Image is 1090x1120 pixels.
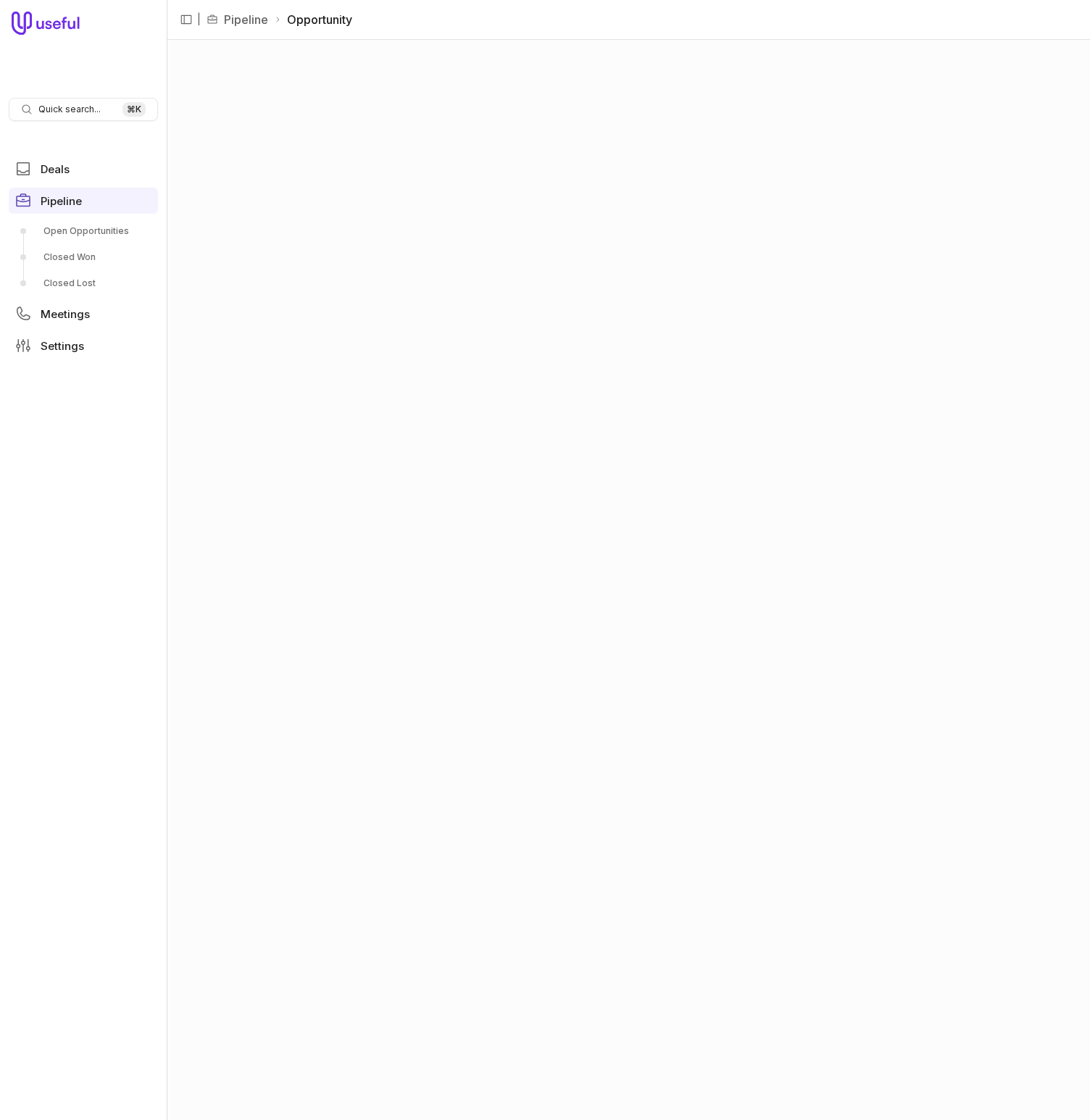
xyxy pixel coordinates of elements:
[41,196,82,206] span: Pipeline
[9,333,158,359] a: Settings
[9,188,158,214] a: Pipeline
[175,9,197,30] button: Collapse sidebar
[9,220,158,243] a: Open Opportunities
[9,156,158,182] a: Deals
[9,220,158,295] div: Pipeline submenu
[38,104,101,115] span: Quick search...
[274,11,352,28] li: Opportunity
[224,11,268,28] a: Pipeline
[122,102,146,117] kbd: ⌘ K
[9,246,158,269] a: Closed Won
[41,164,70,175] span: Deals
[41,340,84,351] span: Settings
[9,301,158,327] a: Meetings
[197,11,201,28] span: |
[9,272,158,295] a: Closed Lost
[41,309,90,319] span: Meetings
